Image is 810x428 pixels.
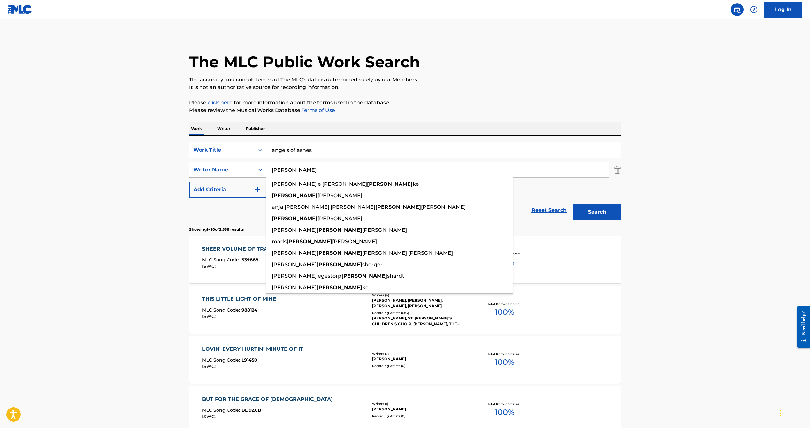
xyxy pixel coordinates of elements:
[189,227,244,232] p: Showing 1 - 10 of 2,536 results
[241,257,258,263] span: S39888
[780,404,784,423] div: Drag
[573,204,621,220] button: Search
[300,107,335,113] a: Terms of Use
[731,3,744,16] a: Public Search
[528,203,570,217] a: Reset Search
[341,273,387,279] strong: [PERSON_NAME]
[272,261,317,267] span: [PERSON_NAME]
[387,273,404,279] span: shardt
[202,257,241,263] span: MLC Song Code :
[202,245,283,253] div: SHEER VOLUME OF TRAFFIC
[202,357,241,363] span: MLC Song Code :
[189,76,621,84] p: The accuracy and completeness of The MLC's data is determined solely by our Members.
[202,364,217,369] span: ISWC :
[372,414,469,418] div: Recording Artists ( 0 )
[317,261,362,267] strong: [PERSON_NAME]
[372,406,469,412] div: [PERSON_NAME]
[208,100,233,106] a: click here
[362,227,407,233] span: [PERSON_NAME]
[372,293,469,297] div: Writers ( 4 )
[189,122,204,135] p: Work
[272,250,317,256] span: [PERSON_NAME]
[372,356,469,362] div: [PERSON_NAME]
[215,122,232,135] p: Writer
[287,238,332,244] strong: [PERSON_NAME]
[254,186,261,193] img: 9d2ae6d4665cec9f34b9.svg
[317,250,362,256] strong: [PERSON_NAME]
[372,315,469,327] div: [PERSON_NAME], ST. [PERSON_NAME]'S CHILDREN'S CHOIR, [PERSON_NAME], THE [PERSON_NAME] CHILDREN'S ...
[272,273,341,279] span: [PERSON_NAME] egestorp
[317,215,362,222] span: [PERSON_NAME]
[495,357,514,368] span: 100 %
[241,307,257,313] span: 988124
[487,302,522,306] p: Total Known Shares:
[733,6,741,13] img: search
[317,227,362,233] strong: [PERSON_NAME]
[189,99,621,107] p: Please for more information about the terms used in the database.
[750,6,758,13] img: help
[193,166,251,174] div: Writer Name
[317,284,362,290] strong: [PERSON_NAME]
[487,402,522,407] p: Total Known Shares:
[413,181,419,187] span: ke
[367,181,413,187] strong: [PERSON_NAME]
[614,162,621,178] img: Delete Criterion
[272,227,317,233] span: [PERSON_NAME]
[202,313,217,319] span: ISWC :
[202,407,241,413] span: MLC Song Code :
[362,261,383,267] span: sberger
[747,3,760,16] div: Help
[189,142,621,223] form: Search Form
[372,311,469,315] div: Recording Artists ( 683 )
[487,352,522,357] p: Total Known Shares:
[189,107,621,114] p: Please review the Musical Works Database
[202,295,279,303] div: THIS LITTLE LIGHT OF MINE
[189,336,621,384] a: LOVIN' EVERY HURTIN' MINUTE OF ITMLC Song Code:L91450ISWC:Writers (2)[PERSON_NAME]Recording Artis...
[189,182,266,198] button: Add Criteria
[764,2,802,18] a: Log In
[375,204,421,210] strong: [PERSON_NAME]
[241,407,261,413] span: BD9ZCB
[241,357,257,363] span: L91450
[189,236,621,283] a: SHEER VOLUME OF TRAFFICMLC Song Code:S39888ISWC:Writers (4)CROSS, [PERSON_NAME], [PERSON_NAME], [...
[244,122,267,135] p: Publisher
[362,284,369,290] span: ke
[332,238,377,244] span: [PERSON_NAME]
[272,204,375,210] span: anja [PERSON_NAME] [PERSON_NAME]
[272,238,287,244] span: mads
[189,84,621,91] p: It is not an authoritative source for recording information.
[272,215,317,222] strong: [PERSON_NAME]
[372,297,469,309] div: [PERSON_NAME], [PERSON_NAME], [PERSON_NAME], [PERSON_NAME]
[193,146,251,154] div: Work Title
[317,192,362,199] span: [PERSON_NAME]
[202,345,306,353] div: LOVIN' EVERY HURTIN' MINUTE OF IT
[202,263,217,269] span: ISWC :
[778,397,810,428] iframe: Chat Widget
[8,5,32,14] img: MLC Logo
[189,52,420,71] h1: The MLC Public Work Search
[272,284,317,290] span: [PERSON_NAME]
[372,351,469,356] div: Writers ( 2 )
[272,181,367,187] span: [PERSON_NAME] e [PERSON_NAME]
[372,402,469,406] div: Writers ( 1 )
[421,204,466,210] span: [PERSON_NAME]
[362,250,453,256] span: [PERSON_NAME] [PERSON_NAME]
[202,414,217,419] span: ISWC :
[495,407,514,418] span: 100 %
[202,395,336,403] div: BUT FOR THE GRACE OF [DEMOGRAPHIC_DATA]
[372,364,469,368] div: Recording Artists ( 0 )
[792,301,810,352] iframe: Resource Center
[202,307,241,313] span: MLC Song Code :
[189,286,621,334] a: THIS LITTLE LIGHT OF MINEMLC Song Code:988124ISWC:Writers (4)[PERSON_NAME], [PERSON_NAME], [PERSO...
[272,192,317,199] strong: [PERSON_NAME]
[495,306,514,318] span: 100 %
